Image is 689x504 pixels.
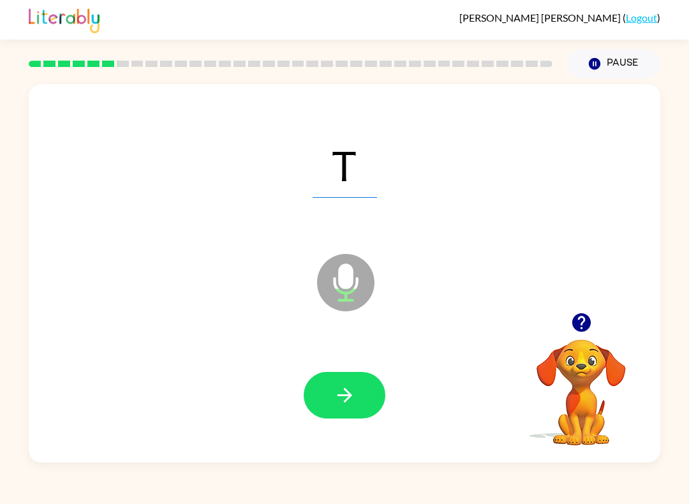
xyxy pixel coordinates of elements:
[459,11,623,24] span: [PERSON_NAME] [PERSON_NAME]
[568,49,660,78] button: Pause
[29,5,100,33] img: Literably
[459,11,660,24] div: ( )
[517,320,645,447] video: Your browser must support playing .mp4 files to use Literably. Please try using another browser.
[313,131,377,198] span: T
[626,11,657,24] a: Logout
